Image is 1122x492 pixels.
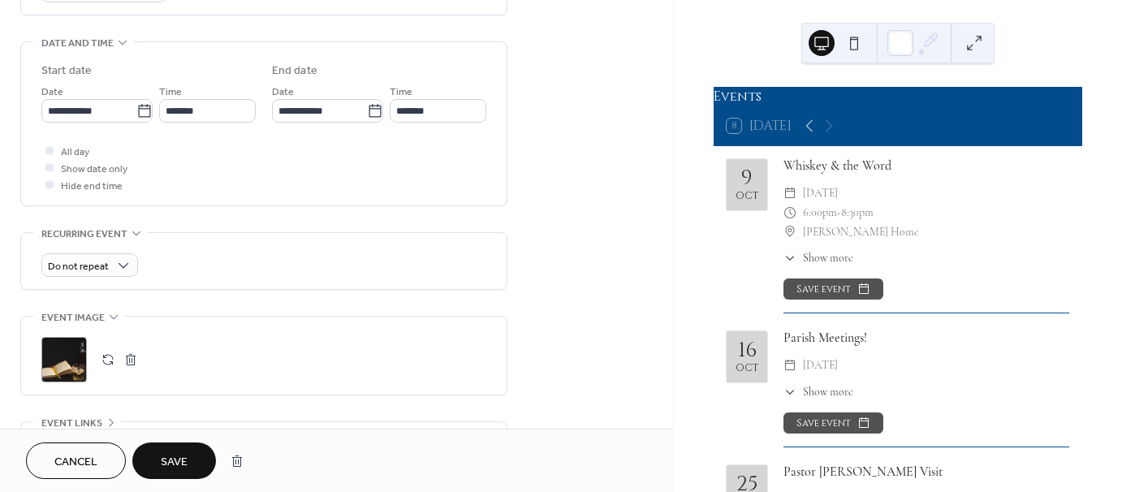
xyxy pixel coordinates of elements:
div: ​ [783,183,796,203]
div: Pastor [PERSON_NAME] Visit [783,462,1069,481]
div: Oct [736,192,759,202]
span: Time [390,84,412,101]
div: Parish Meetings! [783,328,1069,347]
span: Time [159,84,182,101]
div: 9 [741,168,753,188]
div: Whiskey & the Word [783,156,1069,175]
div: ; [41,337,87,382]
span: Hide end time [61,178,123,195]
button: ​Show more [783,249,853,266]
span: Event image [41,309,105,326]
span: Date [272,84,294,101]
span: Save [161,454,188,471]
div: ​ [783,249,796,266]
button: Save [132,442,216,479]
span: Cancel [54,454,97,471]
span: 8:30pm [841,203,874,222]
div: Start date [41,63,92,80]
span: [DATE] [803,183,838,203]
div: ​ [783,203,796,222]
span: Do not repeat [48,257,109,276]
span: Date and time [41,35,114,52]
span: All day [61,144,89,161]
span: Date [41,84,63,101]
span: 6:00pm [803,203,837,222]
div: ​ [783,383,796,400]
span: Show more [803,249,853,266]
button: Save event [783,278,883,300]
button: Save event [783,412,883,434]
button: Cancel [26,442,126,479]
span: [PERSON_NAME] Home [803,222,919,242]
span: Recurring event [41,226,127,243]
button: ​Show more [783,383,853,400]
div: End date [272,63,317,80]
div: ••• [21,422,507,456]
div: Events [714,87,1082,106]
span: - [837,203,841,222]
span: Show more [803,383,853,400]
span: [DATE] [803,356,838,375]
div: ​ [783,356,796,375]
span: Show date only [61,161,127,178]
div: Oct [736,364,759,374]
span: Event links [41,415,102,432]
div: ​ [783,222,796,242]
div: 16 [738,340,757,360]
